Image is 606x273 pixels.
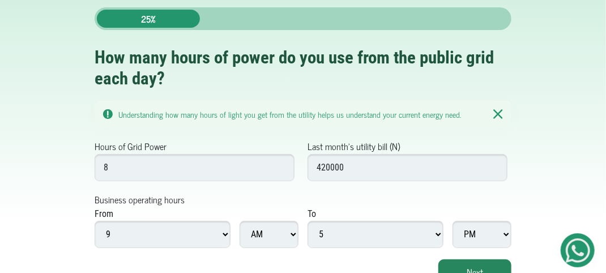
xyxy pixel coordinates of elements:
[95,47,511,89] h2: How many hours of power do you use from the public grid each day?
[103,109,113,119] img: Notication Pane Caution Icon
[566,238,590,263] img: Get Started On Earthbond Via Whatsapp
[118,108,461,121] small: Understanding how many hours of light you get from the utility helps us understand your current e...
[95,139,167,153] label: Hours of Grid Power
[308,139,400,153] label: Last month's utility bill (N)
[308,154,507,181] input: 15000
[97,10,200,28] div: 25%
[95,154,295,181] input: 5
[95,207,113,221] div: From
[308,207,316,221] div: To
[493,109,503,120] img: Notication Pane Close Icon
[95,193,185,206] label: Business operating hours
